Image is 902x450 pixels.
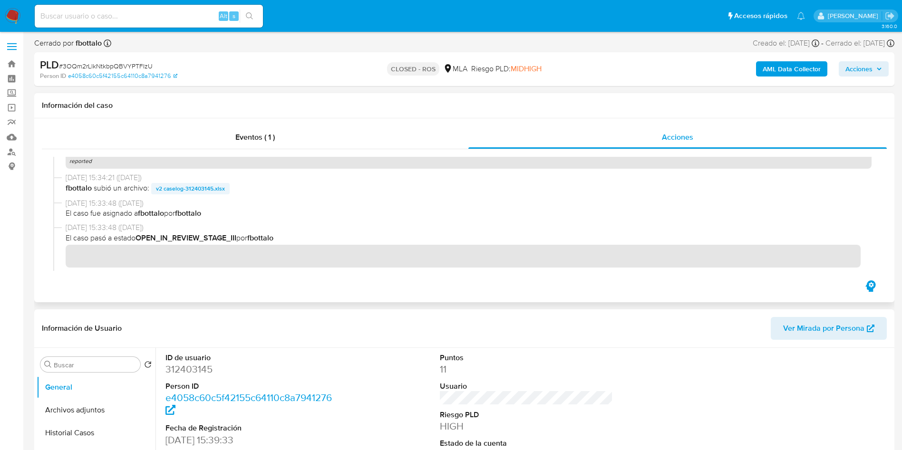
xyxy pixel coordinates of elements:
[37,399,155,421] button: Archivos adjuntos
[440,363,613,376] dd: 11
[35,10,263,22] input: Buscar usuario o caso...
[54,361,136,369] input: Buscar
[783,317,864,340] span: Ver Mirada por Persona
[74,38,102,48] b: fbottalo
[42,324,122,333] h1: Información de Usuario
[233,11,235,20] span: s
[440,438,613,449] dt: Estado de la cuenta
[440,381,613,392] dt: Usuario
[885,11,895,21] a: Salir
[662,132,693,143] span: Acciones
[34,38,102,48] span: Cerrado por
[821,38,824,48] span: -
[59,61,153,71] span: # 3OQm2rLlkNtkbpQBVYPTFIzU
[797,12,805,20] a: Notificaciones
[771,317,887,340] button: Ver Mirada por Persona
[165,363,339,376] dd: 312403145
[165,381,339,392] dt: Person ID
[40,72,66,80] b: Person ID
[763,61,821,77] b: AML Data Collector
[440,420,613,433] dd: HIGH
[44,361,52,368] button: Buscar
[511,63,542,74] span: MIDHIGH
[443,64,467,74] div: MLA
[753,38,819,48] div: Creado el: [DATE]
[165,423,339,433] dt: Fecha de Registración
[165,433,339,447] dd: [DATE] 15:39:33
[240,10,259,23] button: search-icon
[440,353,613,363] dt: Puntos
[471,64,542,74] span: Riesgo PLD:
[144,361,152,371] button: Volver al orden por defecto
[68,72,177,80] a: e4058c60c5f42155c64110c8a7941276
[42,101,887,110] h1: Información del caso
[37,421,155,444] button: Historial Casos
[825,38,894,48] div: Cerrado el: [DATE]
[165,391,332,418] a: e4058c60c5f42155c64110c8a7941276
[165,353,339,363] dt: ID de usuario
[387,62,439,76] p: CLOSED - ROS
[37,376,155,399] button: General
[40,57,59,72] b: PLD
[734,11,787,21] span: Accesos rápidos
[440,410,613,420] dt: Riesgo PLD
[839,61,889,77] button: Acciones
[845,61,873,77] span: Acciones
[235,132,275,143] span: Eventos ( 1 )
[756,61,827,77] button: AML Data Collector
[220,11,227,20] span: Alt
[828,11,882,20] p: agostina.faruolo@mercadolibre.com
